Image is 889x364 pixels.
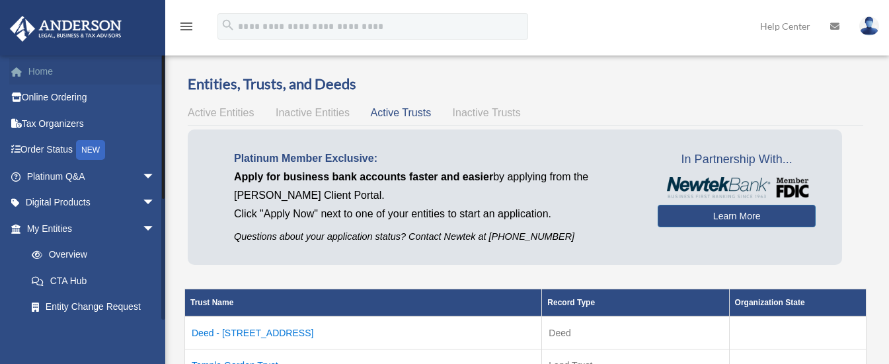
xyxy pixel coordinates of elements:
div: NEW [76,140,105,160]
a: Entity Change Request [19,294,169,320]
th: Trust Name [185,289,542,317]
a: Learn More [658,205,816,227]
span: Inactive Trusts [453,107,521,118]
p: Questions about your application status? Contact Newtek at [PHONE_NUMBER] [234,229,638,245]
a: Overview [19,242,162,268]
a: Home [9,58,175,85]
a: Tax Organizers [9,110,175,137]
i: search [221,18,235,32]
a: Order StatusNEW [9,137,175,164]
h3: Entities, Trusts, and Deeds [188,74,863,94]
span: In Partnership With... [658,149,816,170]
a: Platinum Q&Aarrow_drop_down [9,163,175,190]
th: Record Type [542,289,729,317]
span: Inactive Entities [276,107,350,118]
span: Active Trusts [371,107,432,118]
a: menu [178,23,194,34]
img: User Pic [859,17,879,36]
a: CTA Hub [19,268,169,294]
img: NewtekBankLogoSM.png [664,177,809,198]
span: Active Entities [188,107,254,118]
img: Anderson Advisors Platinum Portal [6,16,126,42]
p: by applying from the [PERSON_NAME] Client Portal. [234,168,638,205]
p: Click "Apply Now" next to one of your entities to start an application. [234,205,638,223]
th: Organization State [729,289,866,317]
a: My Entitiesarrow_drop_down [9,215,169,242]
a: Digital Productsarrow_drop_down [9,190,175,216]
span: arrow_drop_down [142,215,169,242]
a: Online Ordering [9,85,175,111]
td: Deed [542,316,729,349]
span: arrow_drop_down [142,190,169,217]
p: Platinum Member Exclusive: [234,149,638,168]
span: arrow_drop_down [142,163,169,190]
i: menu [178,18,194,34]
td: Deed - [STREET_ADDRESS] [185,316,542,349]
span: Apply for business bank accounts faster and easier [234,171,493,182]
